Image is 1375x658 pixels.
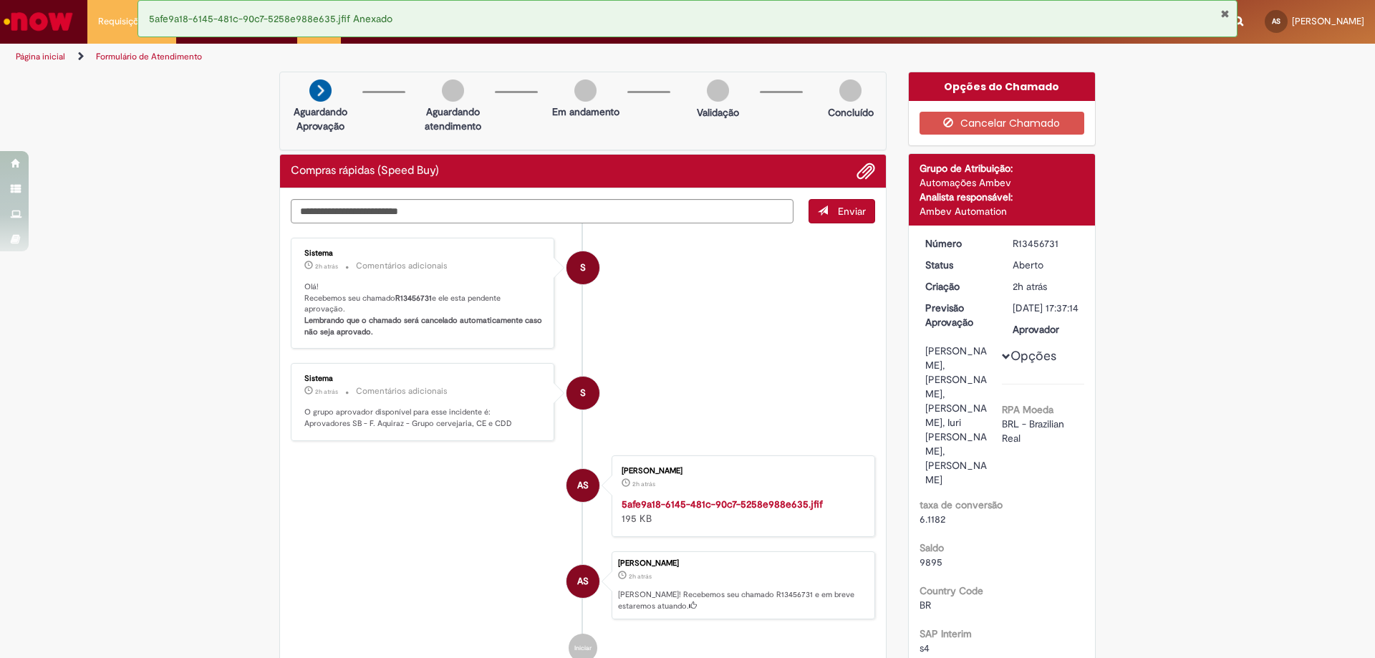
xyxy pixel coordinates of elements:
[697,105,739,120] p: Validação
[304,374,543,383] div: Sistema
[632,480,655,488] time: 28/08/2025 10:36:42
[809,199,875,223] button: Enviar
[915,301,1003,329] dt: Previsão Aprovação
[857,162,875,180] button: Adicionar anexos
[98,14,148,29] span: Requisições
[356,385,448,397] small: Comentários adicionais
[1013,236,1079,251] div: R13456731
[315,262,338,271] span: 2h atrás
[291,199,793,223] textarea: Digite sua mensagem aqui...
[920,627,972,640] b: SAP Interim
[442,79,464,102] img: img-circle-grey.png
[632,480,655,488] span: 2h atrás
[622,497,860,526] div: 195 KB
[828,105,874,120] p: Concluído
[707,79,729,102] img: img-circle-grey.png
[552,105,619,119] p: Em andamento
[915,236,1003,251] dt: Número
[1013,279,1079,294] div: 28/08/2025 10:37:14
[925,344,992,487] div: [PERSON_NAME], [PERSON_NAME], [PERSON_NAME], Iuri [PERSON_NAME], [PERSON_NAME]
[920,112,1085,135] button: Cancelar Chamado
[1292,15,1364,27] span: [PERSON_NAME]
[920,584,983,597] b: Country Code
[909,72,1096,101] div: Opções do Chamado
[580,251,586,285] span: S
[286,105,355,133] p: Aguardando Aprovação
[149,12,392,25] span: 5afe9a18-6145-481c-90c7-5258e988e635.jfif Anexado
[920,498,1003,511] b: taxa de conversão
[315,387,338,396] span: 2h atrás
[1002,417,1067,445] span: BRL - Brazilian Real
[629,572,652,581] span: 2h atrás
[920,556,942,569] span: 9895
[580,376,586,410] span: S
[315,387,338,396] time: 28/08/2025 10:37:23
[574,79,597,102] img: img-circle-grey.png
[622,467,860,475] div: [PERSON_NAME]
[1013,258,1079,272] div: Aberto
[11,44,906,70] ul: Trilhas de página
[577,564,589,599] span: AS
[356,260,448,272] small: Comentários adicionais
[96,51,202,62] a: Formulário de Atendimento
[915,279,1003,294] dt: Criação
[1220,8,1230,19] button: Fechar Notificação
[291,551,875,620] li: Ana Davila Costa Dos Santos
[309,79,332,102] img: arrow-next.png
[304,281,543,338] p: Olá! Recebemos seu chamado e ele esta pendente aprovação.
[920,599,931,611] span: BR
[566,469,599,502] div: Ana Davila Costa Dos Santos
[622,498,823,511] a: 5afe9a18-6145-481c-90c7-5258e988e635.jfif
[920,513,945,526] span: 6.1182
[1002,403,1053,416] b: RPA Moeda
[418,105,488,133] p: Aguardando atendimento
[566,251,599,284] div: System
[304,407,543,429] p: O grupo aprovador disponível para esse incidente é: Aprovadores SB - F. Aquiraz - Grupo cervejari...
[1013,280,1047,293] span: 2h atrás
[920,161,1085,175] div: Grupo de Atribuição:
[304,315,544,337] b: Lembrando que o chamado será cancelado automaticamente caso não seja aprovado.
[315,262,338,271] time: 28/08/2025 10:37:26
[920,541,944,554] b: Saldo
[629,572,652,581] time: 28/08/2025 10:37:14
[618,559,867,568] div: [PERSON_NAME]
[291,165,439,178] h2: Compras rápidas (Speed Buy) Histórico de tíquete
[304,249,543,258] div: Sistema
[566,377,599,410] div: System
[838,205,866,218] span: Enviar
[577,468,589,503] span: AS
[839,79,862,102] img: img-circle-grey.png
[16,51,65,62] a: Página inicial
[1,7,75,36] img: ServiceNow
[920,190,1085,204] div: Analista responsável:
[920,642,930,654] span: s4
[566,565,599,598] div: Ana Davila Costa Dos Santos
[1013,280,1047,293] time: 28/08/2025 10:37:14
[915,258,1003,272] dt: Status
[1272,16,1280,26] span: AS
[920,204,1085,218] div: Ambev Automation
[920,175,1085,190] div: Automações Ambev
[618,589,867,611] p: [PERSON_NAME]! Recebemos seu chamado R13456731 e em breve estaremos atuando.
[395,293,432,304] b: R13456731
[1002,322,1090,337] dt: Aprovador
[1013,301,1079,315] div: [DATE] 17:37:14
